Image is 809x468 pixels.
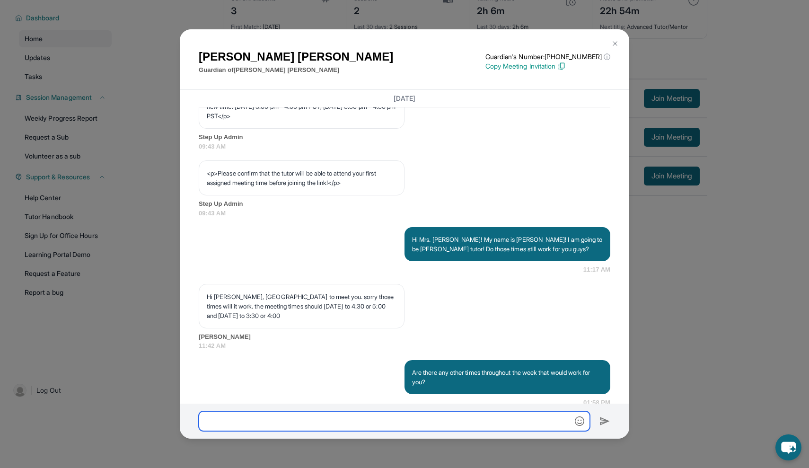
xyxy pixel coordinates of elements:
[575,416,584,426] img: Emoji
[557,62,566,71] img: Copy Icon
[199,48,393,65] h1: [PERSON_NAME] [PERSON_NAME]
[485,52,610,62] p: Guardian's Number: [PHONE_NUMBER]
[199,332,610,342] span: [PERSON_NAME]
[583,398,610,407] span: 01:58 PM
[199,341,610,351] span: 11:42 AM
[412,368,603,387] p: Are there any other times throughout the week that would work for you?
[599,415,610,427] img: Send icon
[199,132,610,142] span: Step Up Admin
[604,52,610,62] span: ⓘ
[207,292,396,320] p: Hi [PERSON_NAME], [GEOGRAPHIC_DATA] to meet you. sorry those times will it work. the meeting time...
[207,168,396,187] p: <p>Please confirm that the tutor will be able to attend your first assigned meeting time before j...
[199,94,610,103] h3: [DATE]
[775,434,801,460] button: chat-button
[412,235,603,254] p: Hi Mrs. [PERSON_NAME]! My name is [PERSON_NAME]! I am going to be [PERSON_NAME] tutor! Do those t...
[611,40,619,47] img: Close Icon
[199,142,610,151] span: 09:43 AM
[583,265,610,274] span: 11:17 AM
[199,65,393,75] p: Guardian of [PERSON_NAME] [PERSON_NAME]
[199,199,610,209] span: Step Up Admin
[485,62,610,71] p: Copy Meeting Invitation
[199,209,610,218] span: 09:43 AM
